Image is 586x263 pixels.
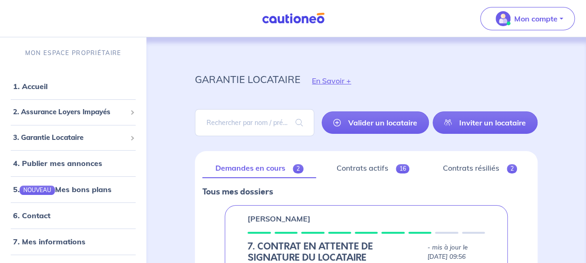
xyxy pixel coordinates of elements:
[322,111,429,134] a: Valider un locataire
[4,77,143,96] div: 1. Accueil
[202,186,530,198] p: Tous mes dossiers
[4,129,143,147] div: 3. Garantie Locataire
[480,7,575,30] button: illu_account_valid_menu.svgMon compte
[248,213,310,224] p: [PERSON_NAME]
[433,111,538,134] a: Inviter un locataire
[514,13,558,24] p: Mon compte
[13,237,85,246] a: 7. Mes informations
[4,180,143,199] div: 5.NOUVEAUMes bons plans
[258,13,328,24] img: Cautioneo
[396,164,410,173] span: 16
[4,103,143,121] div: 2. Assurance Loyers Impayés
[13,107,126,118] span: 2. Assurance Loyers Impayés
[195,109,314,136] input: Rechercher par nom / prénom / mail du locataire
[13,159,102,168] a: 4. Publier mes annonces
[430,159,530,178] a: Contrats résiliés2
[4,232,143,251] div: 7. Mes informations
[496,11,510,26] img: illu_account_valid_menu.svg
[13,82,48,91] a: 1. Accueil
[195,71,300,88] p: garantie locataire
[25,48,121,57] p: MON ESPACE PROPRIÉTAIRE
[4,154,143,173] div: 4. Publier mes annonces
[300,67,363,94] button: En Savoir +
[507,164,517,173] span: 2
[13,132,126,143] span: 3. Garantie Locataire
[293,164,303,173] span: 2
[13,211,50,220] a: 6. Contact
[4,206,143,225] div: 6. Contact
[13,185,111,194] a: 5.NOUVEAUMes bons plans
[324,159,422,178] a: Contrats actifs16
[427,243,485,262] p: - mis à jour le [DATE] 09:56
[284,110,314,136] span: search
[202,159,316,178] a: Demandes en cours2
